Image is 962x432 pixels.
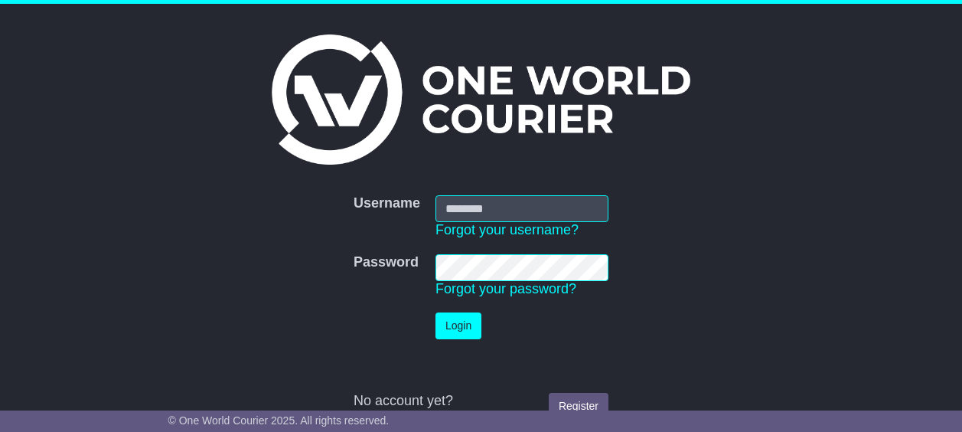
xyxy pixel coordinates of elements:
[354,393,608,410] div: No account yet?
[549,393,608,420] a: Register
[435,313,481,339] button: Login
[435,281,576,296] a: Forgot your password?
[435,222,579,237] a: Forgot your username?
[272,34,690,165] img: One World
[354,195,420,212] label: Username
[354,254,419,271] label: Password
[168,414,390,427] span: © One World Courier 2025. All rights reserved.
